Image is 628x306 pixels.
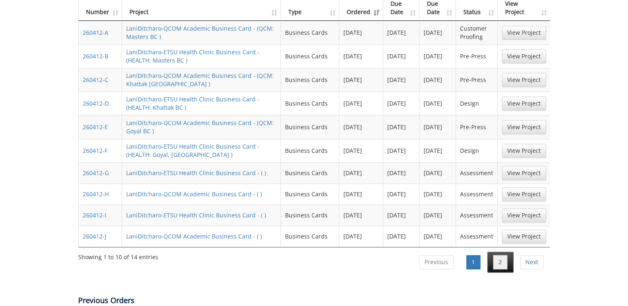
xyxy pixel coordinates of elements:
[383,183,419,205] td: [DATE]
[502,26,546,40] a: View Project
[126,119,274,135] a: LaniDitcharo-QCOM Academic Business Card - (QCM: Goyal BC )
[502,120,546,134] a: View Project
[502,229,546,243] a: View Project
[83,52,108,60] a: 260412-B
[281,21,339,44] td: Business Cards
[126,95,259,111] a: LaniDitcharo-ETSU Health Clinic Business Card - (HEALTH: Khattak BC )
[281,68,339,92] td: Business Cards
[83,99,109,107] a: 260412-D
[83,123,108,131] a: 260412-E
[383,162,419,183] td: [DATE]
[126,190,262,198] a: LaniDitcharo-QCOM Academic Business Card - ( )
[466,255,480,269] a: 1
[383,92,419,115] td: [DATE]
[502,49,546,63] a: View Project
[502,73,546,87] a: View Project
[281,205,339,226] td: Business Cards
[281,92,339,115] td: Business Cards
[83,169,109,177] a: 260412-G
[83,232,106,240] a: 260412-J
[419,68,456,92] td: [DATE]
[502,208,546,222] a: View Project
[83,190,109,198] a: 260412-H
[126,48,259,64] a: LaniDitcharo-ETSU Health Clinic Business Card - (HEALTH: Masters BC )
[339,115,383,139] td: [DATE]
[83,76,108,84] a: 260412-C
[281,162,339,183] td: Business Cards
[456,139,498,162] td: Design
[339,183,383,205] td: [DATE]
[339,92,383,115] td: [DATE]
[456,162,498,183] td: Assessment
[281,115,339,139] td: Business Cards
[419,226,456,247] td: [DATE]
[281,226,339,247] td: Business Cards
[456,183,498,205] td: Assessment
[126,142,259,159] a: LaniDitcharo-ETSU Health Clinic Business Card - (HEALTH: Goyal, [GEOGRAPHIC_DATA] )
[456,21,498,44] td: Customer Proofing
[419,162,456,183] td: [DATE]
[493,255,507,269] a: 2
[339,226,383,247] td: [DATE]
[419,183,456,205] td: [DATE]
[502,166,546,180] a: View Project
[419,44,456,68] td: [DATE]
[383,115,419,139] td: [DATE]
[456,68,498,92] td: Pre-Press
[383,139,419,162] td: [DATE]
[281,44,339,68] td: Business Cards
[126,24,274,41] a: LaniDitcharo-QCOM Academic Business Card - (QCM: Masters BC )
[78,250,158,261] div: Showing 1 to 10 of 14 entries
[419,255,453,269] a: Previous
[281,183,339,205] td: Business Cards
[339,44,383,68] td: [DATE]
[383,44,419,68] td: [DATE]
[456,92,498,115] td: Design
[456,205,498,226] td: Assessment
[126,211,266,219] a: LaniDitcharo-ETSU Health Clinic Business Card - ( )
[419,205,456,226] td: [DATE]
[339,139,383,162] td: [DATE]
[339,68,383,92] td: [DATE]
[83,147,108,154] a: 260412-F
[383,68,419,92] td: [DATE]
[126,72,274,88] a: LaniDitcharo-QCOM Academic Business Card - (QCM: Khattak [GEOGRAPHIC_DATA] )
[419,139,456,162] td: [DATE]
[502,96,546,111] a: View Project
[502,144,546,158] a: View Project
[419,21,456,44] td: [DATE]
[456,115,498,139] td: Pre-Press
[83,29,108,36] a: 260412-A
[83,211,106,219] a: 260412-I
[339,162,383,183] td: [DATE]
[383,21,419,44] td: [DATE]
[383,226,419,247] td: [DATE]
[339,205,383,226] td: [DATE]
[126,169,266,177] a: LaniDitcharo-ETSU Health Clinic Business Card - ( )
[456,226,498,247] td: Assessment
[419,92,456,115] td: [DATE]
[502,187,546,201] a: View Project
[456,44,498,68] td: Pre-Press
[281,139,339,162] td: Business Cards
[419,115,456,139] td: [DATE]
[126,232,262,240] a: LaniDitcharo-QCOM Academic Business Card - ( )
[339,21,383,44] td: [DATE]
[383,205,419,226] td: [DATE]
[520,255,544,269] a: Next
